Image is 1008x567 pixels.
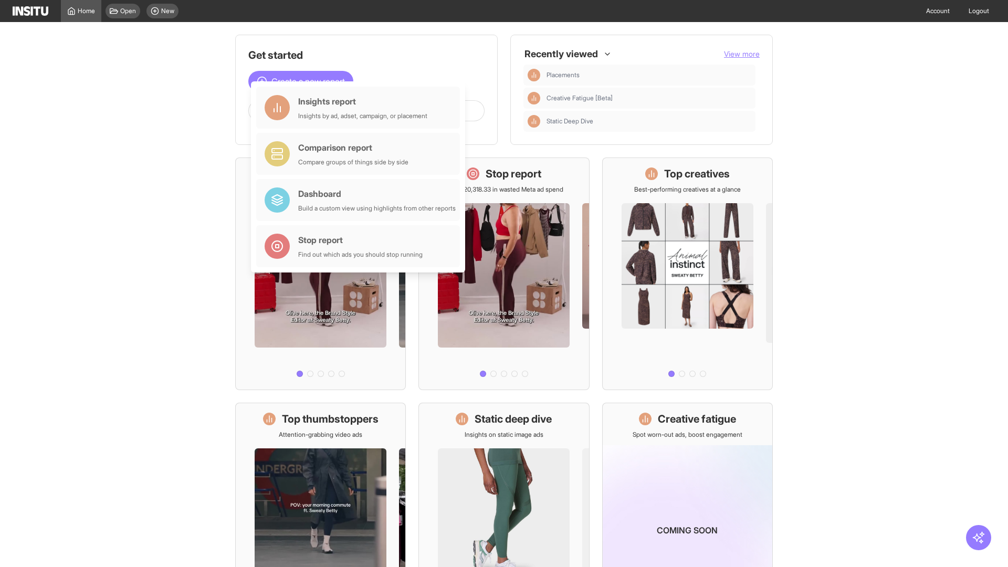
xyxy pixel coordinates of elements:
h1: Top thumbstoppers [282,412,379,426]
div: Find out which ads you should stop running [298,250,423,259]
img: Logo [13,6,48,16]
div: Insights [528,69,540,81]
div: Insights [528,115,540,128]
p: Save £20,318.33 in wasted Meta ad spend [445,185,563,194]
h1: Top creatives [664,166,730,181]
p: Attention-grabbing video ads [279,430,362,439]
div: Insights [528,92,540,104]
span: Home [78,7,95,15]
a: Stop reportSave £20,318.33 in wasted Meta ad spend [418,157,589,390]
span: Creative Fatigue [Beta] [547,94,613,102]
span: New [161,7,174,15]
div: Stop report [298,234,423,246]
span: Static Deep Dive [547,117,751,125]
div: Build a custom view using highlights from other reports [298,204,456,213]
h1: Static deep dive [475,412,552,426]
div: Dashboard [298,187,456,200]
button: Create a new report [248,71,353,92]
button: View more [724,49,760,59]
div: Compare groups of things side by side [298,158,408,166]
span: View more [724,49,760,58]
span: Placements [547,71,580,79]
span: Placements [547,71,751,79]
a: What's live nowSee all active ads instantly [235,157,406,390]
span: Open [120,7,136,15]
span: Create a new report [271,75,345,88]
h1: Stop report [486,166,541,181]
div: Insights report [298,95,427,108]
a: Top creativesBest-performing creatives at a glance [602,157,773,390]
p: Best-performing creatives at a glance [634,185,741,194]
div: Comparison report [298,141,408,154]
h1: Get started [248,48,485,62]
span: Creative Fatigue [Beta] [547,94,751,102]
span: Static Deep Dive [547,117,593,125]
p: Insights on static image ads [465,430,543,439]
div: Insights by ad, adset, campaign, or placement [298,112,427,120]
